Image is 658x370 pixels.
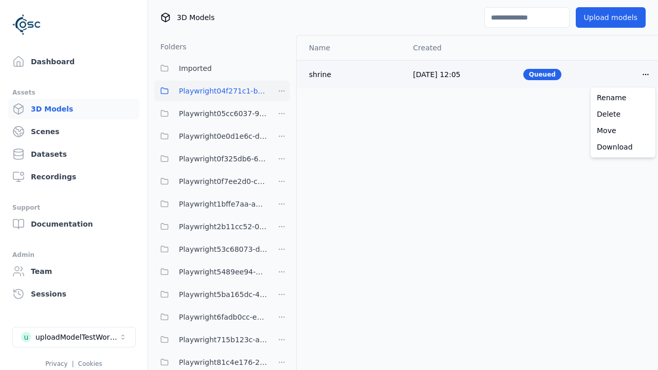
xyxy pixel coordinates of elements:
a: Delete [593,106,653,122]
a: Rename [593,89,653,106]
a: Download [593,139,653,155]
a: Move [593,122,653,139]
